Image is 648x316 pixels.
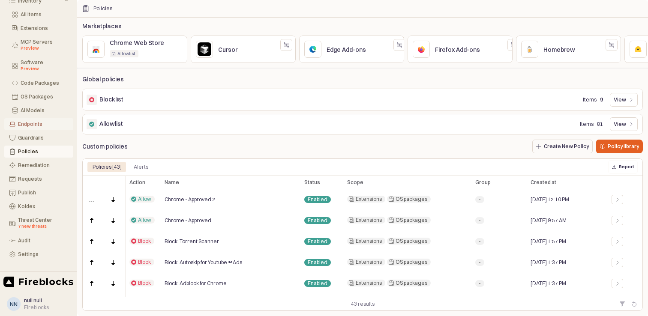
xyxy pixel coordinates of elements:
div: AI Models [21,107,68,113]
button: Audit [4,235,73,247]
p: Cursor [218,45,279,54]
button: AI Models [4,104,73,116]
button: nn [7,297,21,311]
p: Create New Policy [544,143,589,150]
p: Global policies [82,75,648,84]
p: Policy library [608,143,639,150]
span: OS packages [396,217,427,224]
div: Alerts [134,162,148,172]
div: Threat Center [18,217,68,230]
span: [DATE] 1:37 PM [531,259,566,266]
div: Code Packages [21,80,68,86]
span: Block [138,238,151,244]
div: Guardrails [18,135,68,141]
button: OS Packages [4,91,73,103]
span: [DATE] 12:10 PM [531,196,569,203]
div: Koidex [18,203,68,209]
span: Created at [531,179,556,186]
p: 81 [597,120,603,128]
p: Firefox Add-ons [435,45,506,54]
div: OS Packages [21,94,68,100]
span: - [479,238,481,245]
span: [DATE] 9:57 AM [531,217,567,224]
span: Scope [347,179,363,186]
span: OS packages [396,280,427,286]
div: Settings [18,251,68,257]
div: Requests [18,176,68,182]
p: Custom policies [82,142,128,151]
span: Status [304,179,320,186]
button: View [610,93,638,107]
div: Software [21,60,68,72]
div: Table toolbar [82,297,643,311]
button: Requests [4,173,73,185]
span: Block: Autoskip for Youtube™ Ads [165,259,242,266]
p: Allowlist [99,119,123,128]
div: Extensions [21,25,68,31]
p: Chrome Web Store [110,39,190,48]
div: Policies [18,149,68,155]
button: View [610,117,638,131]
span: - [479,196,481,203]
p: View [614,96,626,103]
button: Koidex [4,200,73,212]
span: OS packages [396,259,427,265]
span: Extensions [356,238,382,244]
div: Audit [18,238,68,244]
div: Endpoints [18,121,68,127]
span: Block [138,259,151,265]
span: [DATE] 1:57 PM [531,238,566,245]
p: Edge Add-ons [327,45,392,54]
p: 9 [600,96,603,104]
div: MCP Servers [21,39,68,52]
span: - [479,259,481,266]
button: Endpoints [4,118,73,130]
button: Policies [4,146,73,158]
div: Preview [21,66,68,72]
span: - [479,280,481,287]
button: Report [608,160,638,174]
span: Enabled [308,259,327,266]
p: Items [583,96,597,104]
div: Alerts [129,162,153,172]
span: Enabled [308,238,327,245]
p: Marketplaces [82,22,122,31]
p: Homebrew [543,45,604,54]
div: Publish [18,190,68,196]
span: Extensions [356,196,382,203]
button: Extensions [4,22,73,34]
div: Allowlist [117,50,135,57]
span: Group [475,179,491,186]
button: All Items [4,9,73,21]
p: Blocklist [99,95,123,104]
div: All Items [21,12,68,18]
p: View [614,121,626,128]
span: Enabled [308,217,327,224]
span: null null [24,297,42,304]
p: Items [580,120,594,128]
button: Guardrails [4,132,73,144]
div: Fireblocks [24,304,49,311]
button: Threat Center [4,214,73,233]
span: Enabled [308,280,327,287]
button: Filter [617,299,627,309]
div: nn [10,300,18,308]
span: Block: Adblock for Chrome [165,280,227,287]
div: Policies [93,6,112,12]
span: Name [165,179,179,186]
button: Policy library [596,140,643,153]
button: Refresh [629,299,639,309]
span: [DATE] 1:37 PM [531,280,566,287]
span: Allow [138,217,151,224]
div: Policies [43] [93,162,122,172]
button: Create New Policy [532,140,593,153]
span: Action [129,179,145,186]
span: Allow [138,196,151,203]
button: Software [4,57,73,75]
span: Enabled [308,196,327,203]
div: Policies [43] [87,162,127,172]
span: Chrome - Approved [165,217,211,224]
span: Block: Torrent Scanner [165,238,219,245]
span: Extensions [356,280,382,286]
button: Remediation [4,159,73,171]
